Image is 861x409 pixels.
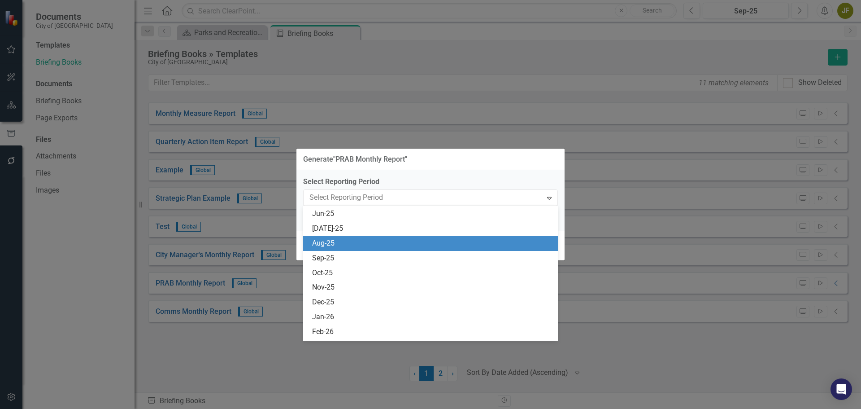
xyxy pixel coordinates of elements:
[312,268,552,278] div: Oct-25
[303,155,407,163] div: Generate " PRAB Monthly Report "
[312,327,552,337] div: Feb-26
[312,224,552,234] div: [DATE]-25
[312,312,552,322] div: Jan-26
[312,209,552,219] div: Jun-25
[312,238,552,249] div: Aug-25
[312,297,552,308] div: Dec-25
[831,378,852,400] div: Open Intercom Messenger
[312,253,552,264] div: Sep-25
[303,177,558,187] label: Select Reporting Period
[312,282,552,293] div: Nov-25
